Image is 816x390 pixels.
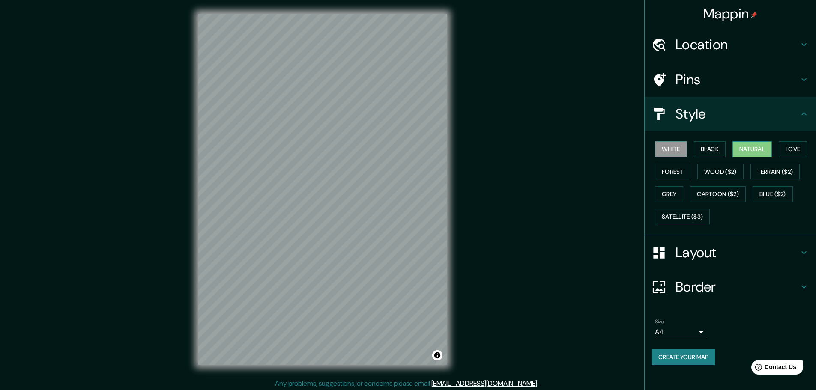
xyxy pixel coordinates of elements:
button: Terrain ($2) [750,164,800,180]
div: Style [645,97,816,131]
div: Border [645,270,816,304]
iframe: Help widget launcher [740,357,807,381]
div: A4 [655,325,706,339]
button: Wood ($2) [697,164,744,180]
button: Toggle attribution [432,350,442,360]
button: Natural [732,141,772,157]
img: pin-icon.png [750,12,757,18]
label: Size [655,318,664,325]
div: . [538,378,540,389]
h4: Border [676,278,799,295]
h4: Layout [676,244,799,261]
button: Satellite ($3) [655,209,710,225]
h4: Style [676,105,799,122]
button: Grey [655,186,683,202]
button: White [655,141,687,157]
a: [EMAIL_ADDRESS][DOMAIN_NAME] [431,379,537,388]
div: Layout [645,235,816,270]
button: Cartoon ($2) [690,186,746,202]
p: Any problems, suggestions, or concerns please email . [275,378,538,389]
button: Forest [655,164,690,180]
button: Love [779,141,807,157]
button: Black [694,141,726,157]
div: . [540,378,541,389]
canvas: Map [198,14,447,365]
h4: Pins [676,71,799,88]
button: Create your map [652,349,715,365]
h4: Mappin [703,5,758,22]
div: Pins [645,63,816,97]
div: Location [645,27,816,62]
button: Blue ($2) [753,186,793,202]
h4: Location [676,36,799,53]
